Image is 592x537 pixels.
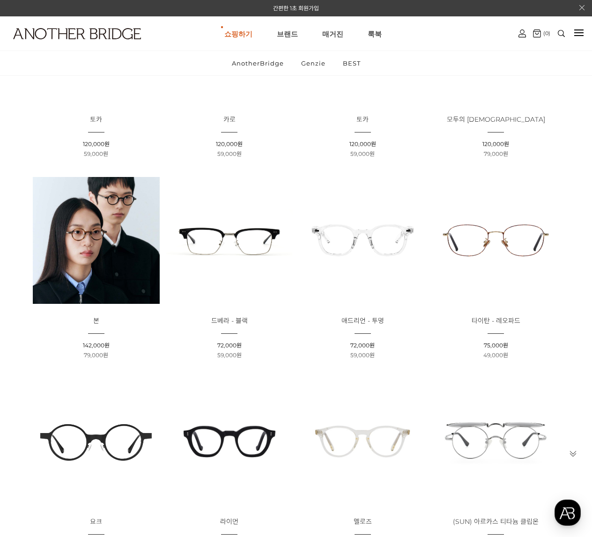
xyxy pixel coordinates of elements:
[90,115,102,124] span: 토카
[273,5,319,12] a: 간편한 1초 회원가입
[220,517,238,526] span: 라이먼
[121,297,180,320] a: 설정
[533,29,541,37] img: cart
[472,317,520,324] a: 타이탄 - 레오파드
[541,30,550,37] span: (0)
[341,317,384,324] a: 애드리언 - 투명
[13,28,141,39] img: logo
[62,297,121,320] a: 대화
[483,352,508,359] span: 49,000원
[356,116,369,123] a: 토카
[484,150,508,157] span: 79,000원
[322,17,343,51] a: 매거진
[518,29,526,37] img: cart
[30,311,35,318] span: 홈
[368,17,382,51] a: 룩북
[277,17,298,51] a: 브랜드
[432,177,559,303] img: 타이탄 - 레오파드 고급 안경 이미지 - 독특한 레오파드 패턴의 스타일리시한 디자인
[84,150,108,157] span: 59,000원
[217,342,242,349] span: 72,000원
[356,115,369,124] span: 토카
[349,140,376,147] span: 120,000원
[293,51,333,75] a: Genzie
[83,140,110,147] span: 120,000원
[299,378,426,505] img: 멜로즈 - 투명 안경, 다양한 스타일에 어울리는 상품 이미지
[224,17,252,51] a: 쇼핑하기
[166,378,293,505] img: ライマン 블랙 글라스 - 다양한 스타일에 어울리는 세련된 디자인의 아이웨어 이미지
[484,342,508,349] span: 75,000원
[350,342,375,349] span: 72,000원
[224,51,292,75] a: AnotherBridge
[211,317,248,324] a: 드베라 - 블랙
[558,30,565,37] img: search
[145,311,156,318] span: 설정
[482,140,509,147] span: 120,000원
[216,140,243,147] span: 120,000원
[3,297,62,320] a: 홈
[472,316,520,325] span: 타이탄 - 레오파드
[86,311,97,319] span: 대화
[217,150,242,157] span: 59,000원
[83,342,110,349] span: 142,000원
[220,518,238,525] a: 라이먼
[211,316,248,325] span: 드베라 - 블랙
[93,317,99,324] a: 본
[223,115,236,124] span: 카로
[335,51,369,75] a: BEST
[5,28,94,62] a: logo
[217,352,242,359] span: 59,000원
[299,177,426,303] img: 애드리언 - 투명 안경, 패셔너블 아이웨어 이미지
[90,517,102,526] span: 요크
[84,352,108,359] span: 79,000원
[453,517,539,526] span: (SUN) 아르카스 티타늄 클립온
[350,352,375,359] span: 59,000원
[354,518,372,525] a: 멜로즈
[33,177,159,303] img: 본 - 동그란 렌즈로 돋보이는 아세테이트 안경 이미지
[166,177,293,303] img: 드베라 - 블랙 안경, 트렌디한 블랙 프레임 이미지
[93,316,99,325] span: 본
[432,378,559,505] img: ARKAS TITANIUM CLIP-ON 선글라스 - 티타늄 소재와 세련된 디자인의 클립온 이미지
[453,518,539,525] a: (SUN) 아르카스 티타늄 클립온
[90,518,102,525] a: 요크
[354,517,372,526] span: 멜로즈
[533,29,550,37] a: (0)
[33,378,159,505] img: 요크 글라스 - 트렌디한 디자인의 유니크한 안경 이미지
[223,116,236,123] a: 카로
[341,316,384,325] span: 애드리언 - 투명
[90,116,102,123] a: 토카
[447,115,545,124] span: 모두의 [DEMOGRAPHIC_DATA]
[350,150,375,157] span: 59,000원
[447,116,545,123] a: 모두의 [DEMOGRAPHIC_DATA]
